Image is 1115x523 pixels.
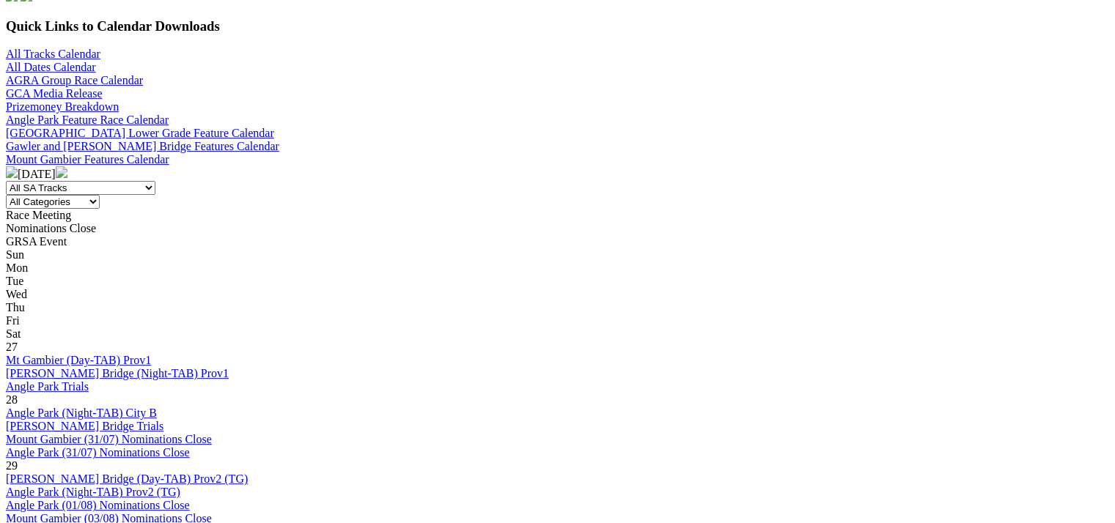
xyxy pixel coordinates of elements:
a: Mt Gambier (Day-TAB) Prov1 [6,354,151,366]
div: Nominations Close [6,222,1109,235]
h3: Quick Links to Calendar Downloads [6,18,1109,34]
a: Gawler and [PERSON_NAME] Bridge Features Calendar [6,140,279,152]
a: Mount Gambier (31/07) Nominations Close [6,433,212,445]
a: GCA Media Release [6,87,103,100]
a: Angle Park (31/07) Nominations Close [6,446,190,459]
a: [PERSON_NAME] Bridge Trials [6,420,163,432]
img: chevron-right-pager-white.svg [56,166,67,178]
div: Fri [6,314,1109,327]
span: 27 [6,341,18,353]
span: 29 [6,459,18,472]
a: Angle Park (Night-TAB) Prov2 (TG) [6,486,180,498]
div: Mon [6,261,1109,275]
div: Sun [6,248,1109,261]
span: 28 [6,393,18,406]
div: GRSA Event [6,235,1109,248]
a: Angle Park Feature Race Calendar [6,114,169,126]
div: Wed [6,288,1109,301]
a: Angle Park (Night-TAB) City B [6,407,157,419]
a: Angle Park Trials [6,380,89,393]
a: Angle Park (01/08) Nominations Close [6,499,190,511]
a: Prizemoney Breakdown [6,100,119,113]
div: Thu [6,301,1109,314]
div: Tue [6,275,1109,288]
a: [PERSON_NAME] Bridge (Day-TAB) Prov2 (TG) [6,472,248,485]
img: chevron-left-pager-white.svg [6,166,18,178]
a: [PERSON_NAME] Bridge (Night-TAB) Prov1 [6,367,229,379]
div: [DATE] [6,166,1109,181]
a: [GEOGRAPHIC_DATA] Lower Grade Feature Calendar [6,127,274,139]
a: All Dates Calendar [6,61,96,73]
div: Race Meeting [6,209,1109,222]
a: Mount Gambier Features Calendar [6,153,169,166]
div: Sat [6,327,1109,341]
a: AGRA Group Race Calendar [6,74,143,86]
a: All Tracks Calendar [6,48,100,60]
